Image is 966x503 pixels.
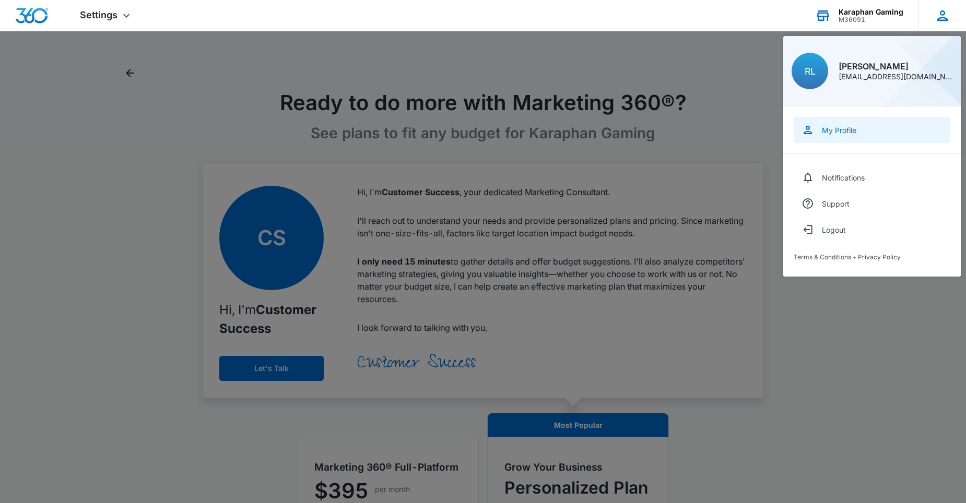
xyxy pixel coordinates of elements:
[822,225,846,234] div: Logout
[80,9,117,20] span: Settings
[839,62,952,70] div: [PERSON_NAME]
[794,164,950,190] a: Notifications
[794,217,950,243] button: Logout
[794,190,950,217] a: Support
[822,173,865,182] div: Notifications
[858,253,901,261] a: Privacy Policy
[839,73,952,80] div: [EMAIL_ADDRESS][DOMAIN_NAME]
[794,117,950,143] a: My Profile
[794,253,950,261] div: •
[822,126,856,135] div: My Profile
[822,199,850,208] div: Support
[839,16,903,23] div: account id
[794,253,851,261] a: Terms & Conditions
[839,8,903,16] div: account name
[805,66,816,77] span: RL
